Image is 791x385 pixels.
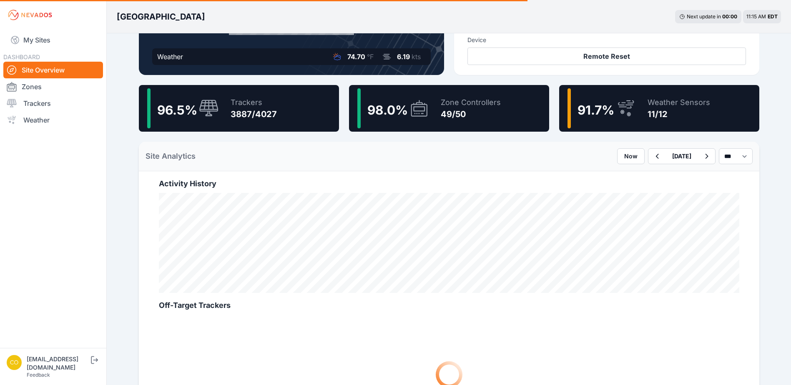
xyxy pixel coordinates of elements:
button: Now [617,148,645,164]
img: controlroomoperator@invenergy.com [7,355,22,370]
span: 74.70 [347,52,365,61]
span: EDT [768,13,778,20]
button: [DATE] [665,149,698,164]
a: 91.7%Weather Sensors11/12 [559,85,759,132]
span: kts [412,52,421,61]
div: Zone Controllers [441,97,501,108]
h2: Activity History [159,178,739,190]
span: 6.19 [397,52,410,61]
span: °F [367,52,374,61]
h2: Site Analytics [146,150,196,162]
a: My Sites [3,30,103,50]
div: Weather [157,52,183,62]
span: 91.7 % [578,102,614,117]
div: 49/50 [441,108,501,120]
h3: [GEOGRAPHIC_DATA] [117,11,205,22]
a: Trackers [3,95,103,112]
div: [EMAIL_ADDRESS][DOMAIN_NAME] [27,355,89,372]
div: 00 : 00 [722,13,737,20]
div: 3887/4027 [231,108,277,120]
span: 96.5 % [157,102,197,117]
span: Next update in [687,13,721,20]
nav: Breadcrumb [117,6,205,27]
span: DASHBOARD [3,53,40,60]
div: Trackers [231,97,277,108]
span: 98.0 % [367,102,408,117]
h2: Off-Target Trackers [159,300,739,311]
a: 96.5%Trackers3887/4027 [139,85,339,132]
a: Feedback [27,372,50,378]
div: Weather Sensors [648,97,710,108]
span: 11:15 AM [746,13,766,20]
button: Remote Reset [467,47,746,65]
a: Zones [3,78,103,95]
a: 98.0%Zone Controllers49/50 [349,85,549,132]
a: Weather [3,112,103,128]
div: 11/12 [648,108,710,120]
h3: Device [467,36,746,44]
img: Nevados [7,8,53,22]
a: Site Overview [3,62,103,78]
